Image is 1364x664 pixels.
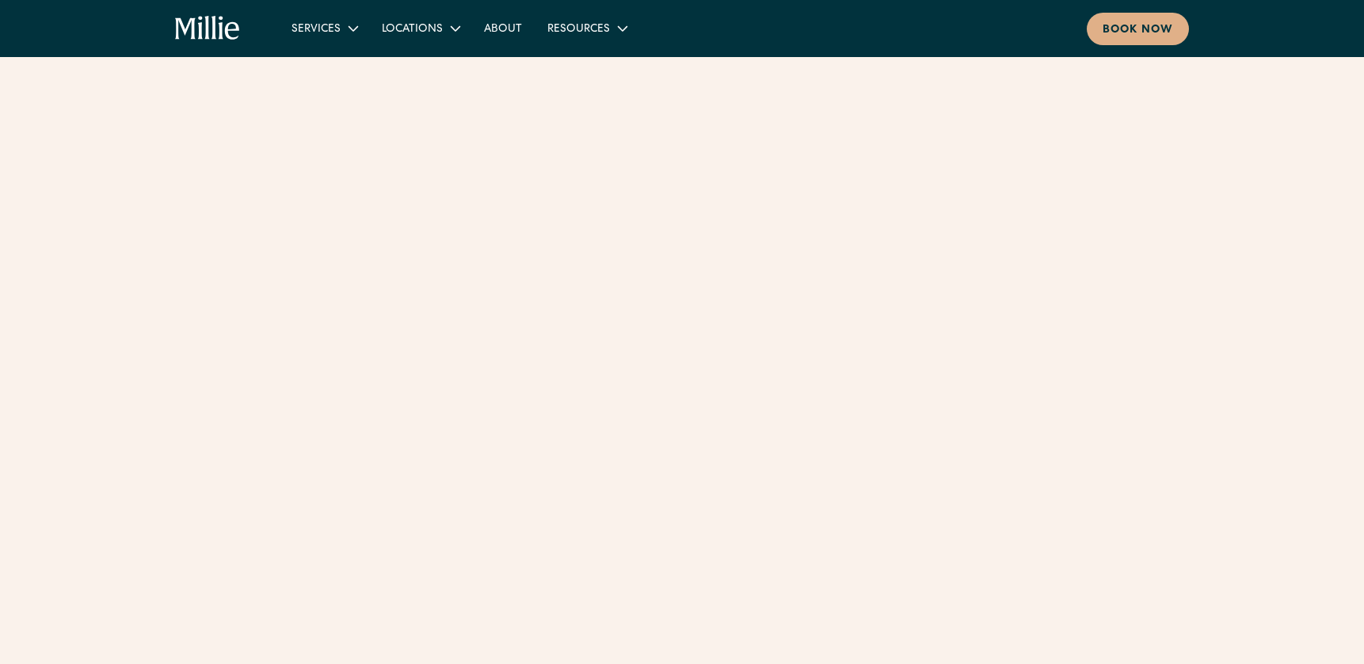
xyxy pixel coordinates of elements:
[279,15,369,41] div: Services
[1087,13,1189,45] a: Book now
[382,21,443,38] div: Locations
[369,15,471,41] div: Locations
[535,15,638,41] div: Resources
[1103,22,1173,39] div: Book now
[471,15,535,41] a: About
[175,16,241,41] a: home
[291,21,341,38] div: Services
[547,21,610,38] div: Resources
